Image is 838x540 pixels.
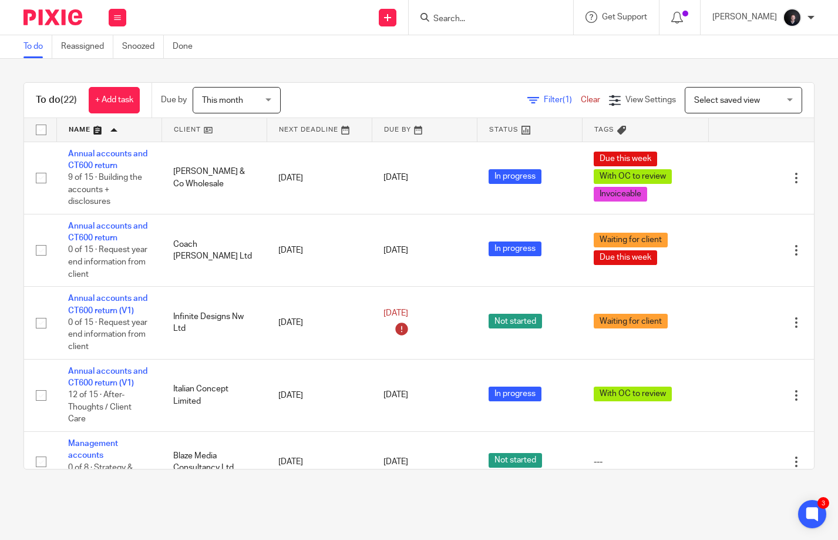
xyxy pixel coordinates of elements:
span: Not started [489,453,542,468]
span: View Settings [625,96,676,104]
a: To do [23,35,52,58]
span: Due this week [594,250,657,265]
span: In progress [489,242,541,256]
span: 0 of 15 · Request year end information from client [68,318,147,351]
span: 0 of 15 · Request year end information from client [68,246,147,279]
a: Reassigned [61,35,113,58]
div: 3 [817,497,829,509]
td: [DATE] [267,431,372,492]
input: Search [432,14,538,25]
span: In progress [489,169,541,184]
a: Annual accounts and CT600 return (V1) [68,294,147,314]
span: This month [202,96,243,105]
a: Management accounts [68,440,118,459]
span: Select saved view [694,96,760,105]
span: [DATE] [383,174,408,182]
td: Italian Concept Limited [161,359,267,431]
span: (1) [563,96,572,104]
span: Get Support [602,13,647,21]
span: 9 of 15 · Building the accounts + disclosures [68,173,142,206]
span: Due this week [594,152,657,166]
a: Snoozed [122,35,164,58]
span: [DATE] [383,391,408,400]
td: [DATE] [267,214,372,286]
img: Pixie [23,9,82,25]
a: Annual accounts and CT600 return [68,222,147,242]
img: 455A2509.jpg [783,8,802,27]
td: Blaze Media Consultancy Ltd [161,431,267,492]
span: Filter [544,96,581,104]
p: [PERSON_NAME] [712,11,777,23]
span: 12 of 15 · After-Thoughts / Client Care [68,391,132,423]
span: Tags [594,126,614,133]
span: Waiting for client [594,233,668,247]
a: Clear [581,96,600,104]
div: --- [594,456,697,468]
td: [PERSON_NAME] & Co Wholesale [161,142,267,214]
span: [DATE] [383,309,408,317]
a: Annual accounts and CT600 return (V1) [68,367,147,387]
td: [DATE] [267,359,372,431]
p: Due by [161,94,187,106]
span: Waiting for client [594,314,668,328]
span: With OC to review [594,169,672,184]
span: [DATE] [383,458,408,466]
span: 0 of 8 · Strategy & Structure [68,464,133,484]
td: [DATE] [267,287,372,359]
a: + Add task [89,87,140,113]
span: [DATE] [383,246,408,254]
span: In progress [489,387,541,401]
a: Done [173,35,201,58]
span: With OC to review [594,387,672,401]
span: Not started [489,314,542,328]
span: (22) [60,95,77,105]
td: Coach [PERSON_NAME] Ltd [161,214,267,286]
td: [DATE] [267,142,372,214]
td: Infinite Designs Nw Ltd [161,287,267,359]
a: Annual accounts and CT600 return [68,150,147,170]
span: Invoiceable [594,187,647,202]
h1: To do [36,94,77,106]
